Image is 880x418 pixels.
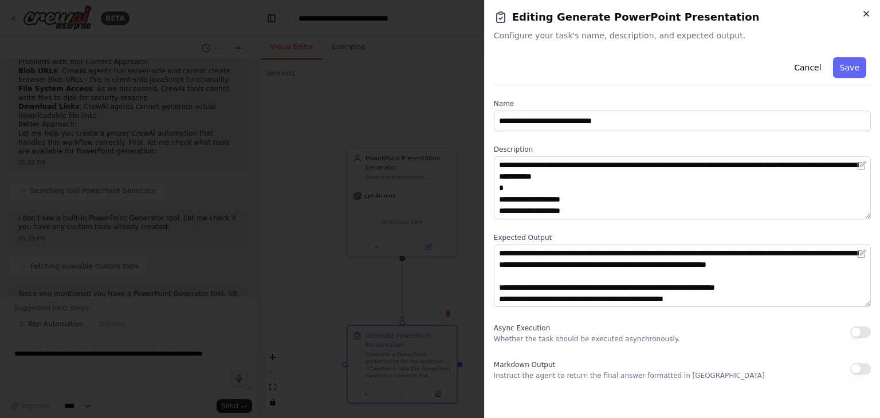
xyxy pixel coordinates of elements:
span: Async Execution [494,324,550,332]
label: Name [494,99,871,108]
p: Whether the task should be executed asynchronously. [494,334,680,344]
span: Markdown Output [494,361,555,369]
span: Configure your task's name, description, and expected output. [494,30,871,41]
button: Cancel [787,57,828,78]
button: Open in editor [855,247,869,261]
label: Expected Output [494,233,871,242]
h2: Editing Generate PowerPoint Presentation [494,9,871,25]
label: Description [494,145,871,154]
p: Instruct the agent to return the final answer formatted in [GEOGRAPHIC_DATA] [494,371,765,380]
button: Open in editor [855,159,869,172]
button: Save [833,57,866,78]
